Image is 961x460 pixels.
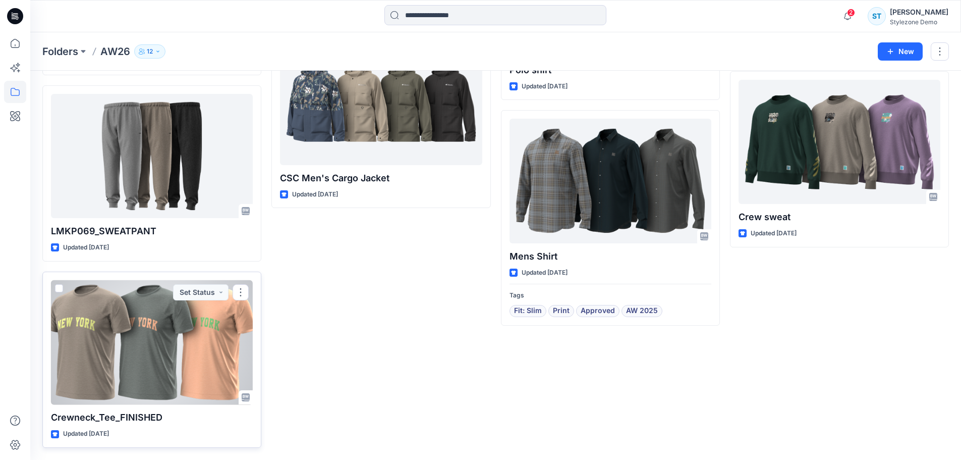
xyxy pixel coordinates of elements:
[280,40,482,165] a: CSC Men's Cargo Jacket
[510,290,711,301] p: Tags
[739,80,940,205] a: Crew sweat
[63,429,109,439] p: Updated [DATE]
[868,7,886,25] div: ST
[100,44,130,59] p: AW26
[626,305,658,317] span: AW 2025
[510,249,711,264] p: Mens Shirt
[51,280,253,405] a: Crewneck_Tee_FINISHED
[890,18,948,26] div: Stylezone Demo
[51,411,253,425] p: Crewneck_Tee_FINISHED
[522,268,568,278] p: Updated [DATE]
[510,119,711,243] a: Mens Shirt
[890,6,948,18] div: [PERSON_NAME]
[51,94,253,219] a: LMKP069_SWEATPANT
[51,224,253,238] p: LMKP069_SWEATPANT
[292,189,338,200] p: Updated [DATE]
[847,9,855,17] span: 2
[280,171,482,185] p: CSC Men's Cargo Jacket
[63,242,109,253] p: Updated [DATE]
[878,42,923,61] button: New
[514,305,542,317] span: Fit: Slim
[522,81,568,92] p: Updated [DATE]
[134,44,165,59] button: 12
[751,228,797,239] p: Updated [DATE]
[42,44,78,59] a: Folders
[581,305,615,317] span: Approved
[553,305,570,317] span: Print
[147,46,153,57] p: 12
[739,210,940,224] p: Crew sweat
